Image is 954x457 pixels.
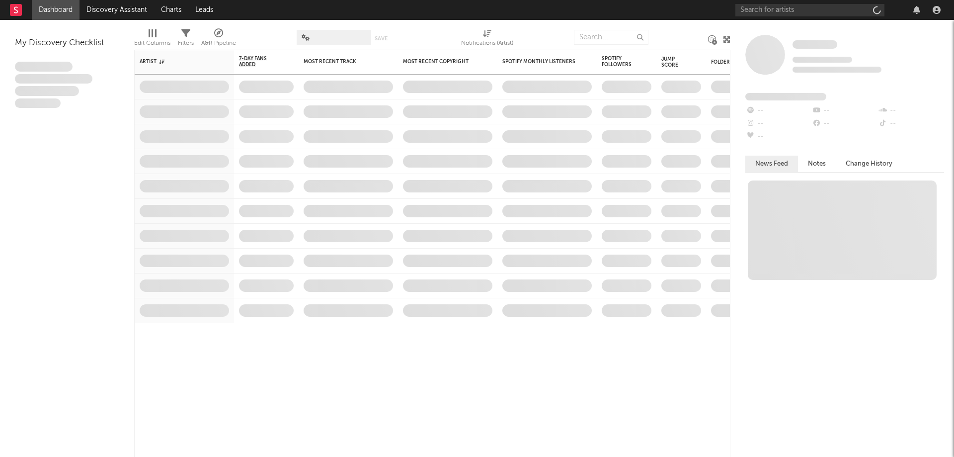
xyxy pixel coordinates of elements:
[574,30,648,45] input: Search...
[178,37,194,49] div: Filters
[745,117,811,130] div: --
[304,59,378,65] div: Most Recent Track
[745,104,811,117] div: --
[375,36,388,41] button: Save
[811,104,877,117] div: --
[178,25,194,54] div: Filters
[134,37,170,49] div: Edit Columns
[836,156,902,172] button: Change History
[745,156,798,172] button: News Feed
[745,130,811,143] div: --
[239,56,279,68] span: 7-Day Fans Added
[134,25,170,54] div: Edit Columns
[502,59,577,65] div: Spotify Monthly Listeners
[201,37,236,49] div: A&R Pipeline
[15,74,92,84] span: Integer aliquet in purus et
[461,25,513,54] div: Notifications (Artist)
[793,57,852,63] span: Tracking Since: [DATE]
[811,117,877,130] div: --
[15,98,61,108] span: Aliquam viverra
[403,59,477,65] div: Most Recent Copyright
[661,56,686,68] div: Jump Score
[15,62,73,72] span: Lorem ipsum dolor
[878,117,944,130] div: --
[793,40,837,50] a: Some Artist
[793,67,881,73] span: 0 fans last week
[735,4,884,16] input: Search for artists
[15,37,119,49] div: My Discovery Checklist
[878,104,944,117] div: --
[602,56,636,68] div: Spotify Followers
[793,40,837,49] span: Some Artist
[745,93,826,100] span: Fans Added by Platform
[201,25,236,54] div: A&R Pipeline
[461,37,513,49] div: Notifications (Artist)
[15,86,79,96] span: Praesent ac interdum
[711,59,786,65] div: Folders
[140,59,214,65] div: Artist
[798,156,836,172] button: Notes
